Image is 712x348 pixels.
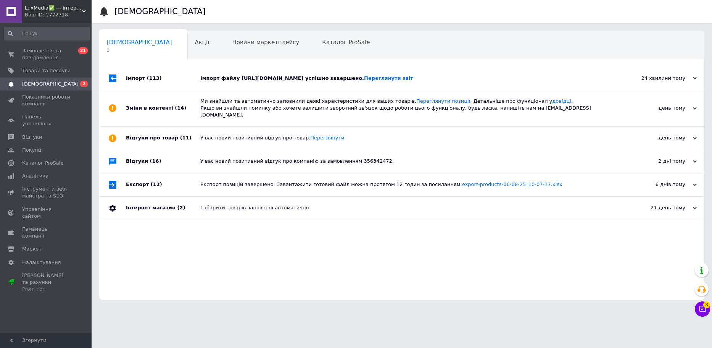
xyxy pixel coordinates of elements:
[232,39,299,46] span: Новини маркетплейсу
[126,197,200,220] div: Інтернет магазин
[620,134,697,141] div: день тому
[462,181,562,187] a: export-products-06-08-25_10-07-17.xlsx
[695,301,710,317] button: Чат з покупцем3
[22,272,71,293] span: [PERSON_NAME] та рахунки
[25,5,82,11] span: LuxMedia✅ — інтернет-магазин побутової техніки та електроніки
[107,39,172,46] span: [DEMOGRAPHIC_DATA]
[22,113,71,127] span: Панель управління
[620,181,697,188] div: 6 днів тому
[322,39,370,46] span: Каталог ProSale
[126,173,200,196] div: Експорт
[200,134,620,141] div: У вас новий позитивний відгук про товар.
[552,98,571,104] a: довідці
[416,98,470,104] a: Переглянути позиції
[114,7,206,16] h1: [DEMOGRAPHIC_DATA]
[25,11,92,18] div: Ваш ID: 2772718
[150,158,161,164] span: (16)
[620,204,697,211] div: 21 день тому
[151,181,162,187] span: (12)
[175,105,186,111] span: (14)
[22,134,42,141] span: Відгуки
[126,90,200,126] div: Зміни в контенті
[22,47,71,61] span: Замовлення та повідомлення
[200,98,620,119] div: Ми знайшли та автоматично заповнили деякі характеристики для ваших товарів. . Детальніше про функ...
[620,158,697,165] div: 2 дні тому
[22,173,48,180] span: Аналітика
[22,206,71,220] span: Управління сайтом
[126,127,200,150] div: Відгуки про товар
[22,186,71,199] span: Інструменти веб-майстра та SEO
[22,286,71,293] div: Prom топ
[22,226,71,240] span: Гаманець компанії
[177,205,185,210] span: (2)
[80,81,88,87] span: 2
[4,27,90,40] input: Пошук
[22,259,61,266] span: Налаштування
[620,105,697,112] div: день тому
[195,39,209,46] span: Акції
[200,204,620,211] div: Габарити товарів заповнені автоматично
[180,135,192,141] span: (11)
[200,181,620,188] div: Експорт позицій завершено. Завантажити готовий файл можна протягом 12 годин за посиланням:
[703,301,710,308] span: 3
[22,94,71,107] span: Показники роботи компанії
[22,147,43,154] span: Покупці
[620,75,697,82] div: 24 хвилини тому
[200,158,620,165] div: У вас новий позитивний відгук про компанію за замовленням 356342472.
[107,47,172,53] span: 2
[310,135,344,141] a: Переглянути
[22,67,71,74] span: Товари та послуги
[200,75,620,82] div: Імпорт файлу [URL][DOMAIN_NAME] успішно завершено.
[22,81,79,87] span: [DEMOGRAPHIC_DATA]
[22,160,63,167] span: Каталог ProSale
[364,75,413,81] a: Переглянути звіт
[147,75,162,81] span: (113)
[22,246,42,253] span: Маркет
[126,150,200,173] div: Відгуки
[126,67,200,90] div: Імпорт
[78,47,88,54] span: 31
